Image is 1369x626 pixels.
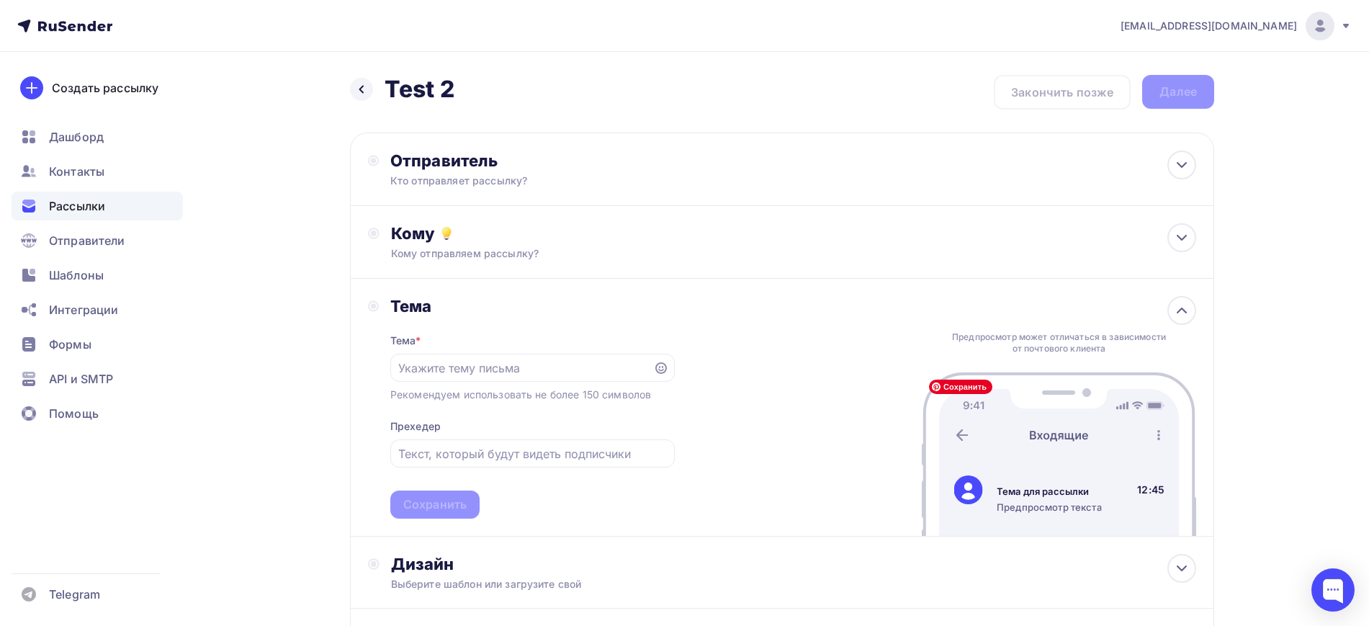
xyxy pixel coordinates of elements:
[385,75,454,104] h2: Test 2
[12,157,183,186] a: Контакты
[391,223,1196,243] div: Кому
[49,128,104,146] span: Дашборд
[1137,483,1164,497] div: 12:45
[390,419,441,434] div: Прехедер
[391,554,1196,574] div: Дизайн
[391,246,1116,261] div: Кому отправляем рассылку?
[49,336,91,353] span: Формы
[49,163,104,180] span: Контакты
[948,331,1170,354] div: Предпросмотр может отличаться в зависимости от почтового клиента
[12,330,183,359] a: Формы
[12,226,183,255] a: Отправители
[398,359,645,377] input: Укажите тему письма
[929,380,992,394] span: Сохранить
[52,79,158,97] div: Создать рассылку
[49,370,113,388] span: API и SMTP
[391,577,1116,591] div: Выберите шаблон или загрузите свой
[49,405,99,422] span: Помощь
[1121,12,1352,40] a: [EMAIL_ADDRESS][DOMAIN_NAME]
[390,174,671,188] div: Кто отправляет рассылку?
[390,388,651,402] div: Рекомендуем использовать не более 150 символов
[997,501,1102,514] div: Предпросмотр текста
[12,261,183,290] a: Шаблоны
[997,485,1102,498] div: Тема для рассылки
[390,151,702,171] div: Отправитель
[390,296,675,316] div: Тема
[12,122,183,151] a: Дашборд
[49,301,118,318] span: Интеграции
[49,232,125,249] span: Отправители
[1121,19,1297,33] span: [EMAIL_ADDRESS][DOMAIN_NAME]
[398,445,666,462] input: Текст, который будут видеть подписчики
[49,586,100,603] span: Telegram
[390,334,421,348] div: Тема
[12,192,183,220] a: Рассылки
[49,267,104,284] span: Шаблоны
[49,197,105,215] span: Рассылки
